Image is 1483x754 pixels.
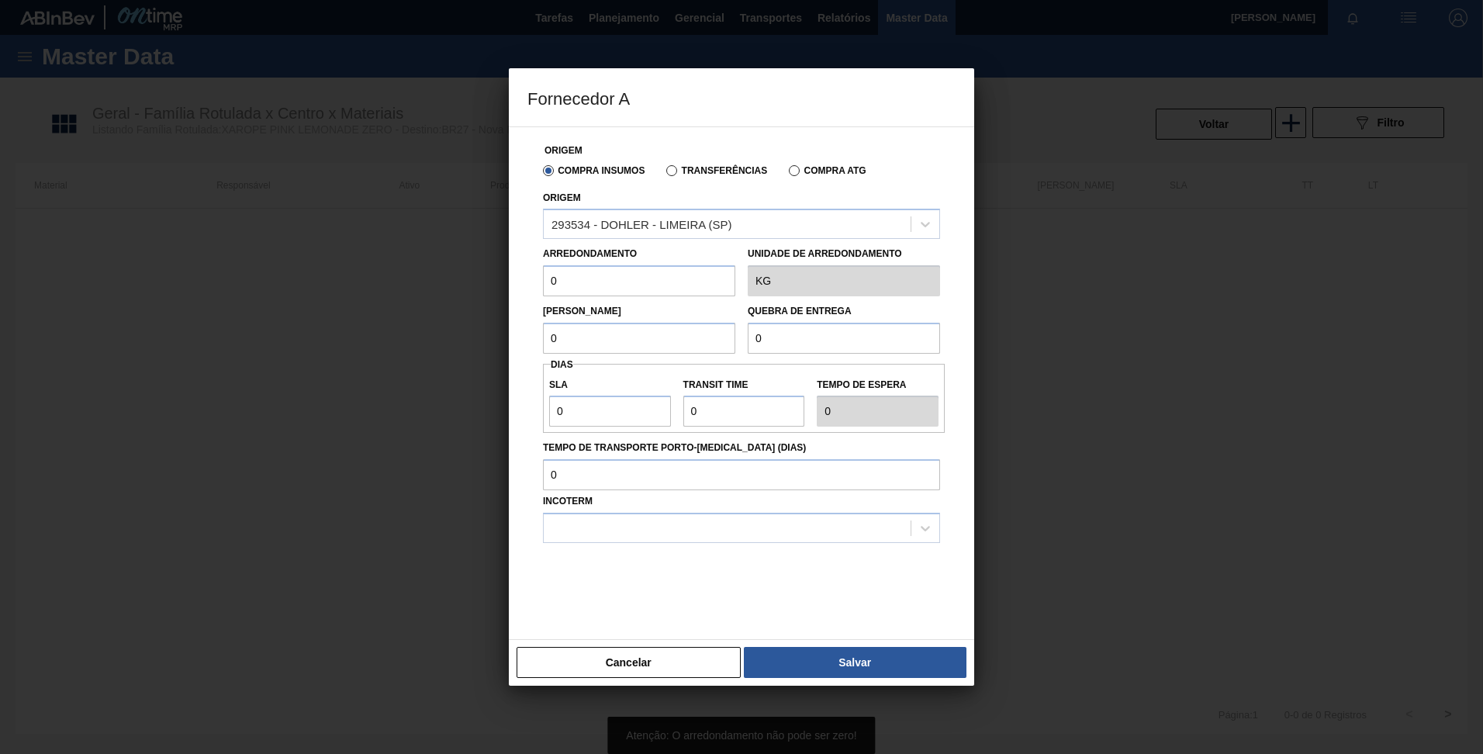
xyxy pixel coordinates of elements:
[509,68,974,127] h3: Fornecedor A
[666,165,767,176] label: Transferências
[551,218,732,231] div: 293534 - DOHLER - LIMEIRA (SP)
[683,374,805,396] label: Transit Time
[544,145,582,156] label: Origem
[748,306,852,316] label: Quebra de entrega
[817,374,939,396] label: Tempo de espera
[543,306,621,316] label: [PERSON_NAME]
[744,647,966,678] button: Salvar
[543,496,593,507] label: Incoterm
[748,243,940,265] label: Unidade de arredondamento
[551,359,573,370] span: Dias
[543,437,940,459] label: Tempo de Transporte Porto-[MEDICAL_DATA] (dias)
[543,165,645,176] label: Compra Insumos
[549,374,671,396] label: SLA
[543,248,637,259] label: Arredondamento
[789,165,866,176] label: Compra ATG
[543,192,581,203] label: Origem
[517,647,741,678] button: Cancelar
